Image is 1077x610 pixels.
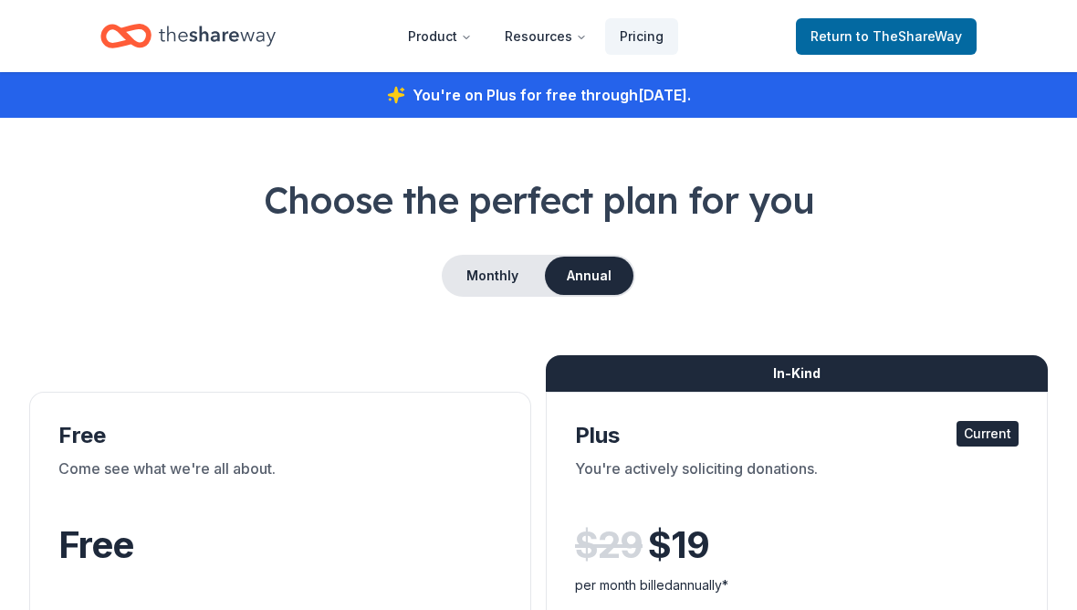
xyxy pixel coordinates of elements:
[545,257,633,295] button: Annual
[546,355,1048,392] div: In-Kind
[575,574,1019,596] div: per month billed annually*
[393,18,486,55] button: Product
[575,421,1019,450] div: Plus
[648,520,709,571] span: $ 19
[856,28,962,44] span: to TheShareWay
[575,457,1019,509] div: You're actively soliciting donations.
[444,257,541,295] button: Monthly
[58,457,502,509] div: Come see what we're all about.
[810,26,962,47] span: Return
[393,15,678,58] nav: Main
[58,421,502,450] div: Free
[796,18,977,55] a: Returnto TheShareWay
[490,18,601,55] button: Resources
[605,18,678,55] a: Pricing
[29,174,1048,226] h1: Choose the perfect plan for you
[957,421,1019,447] div: Current
[58,522,133,567] span: Free
[100,15,276,58] a: Home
